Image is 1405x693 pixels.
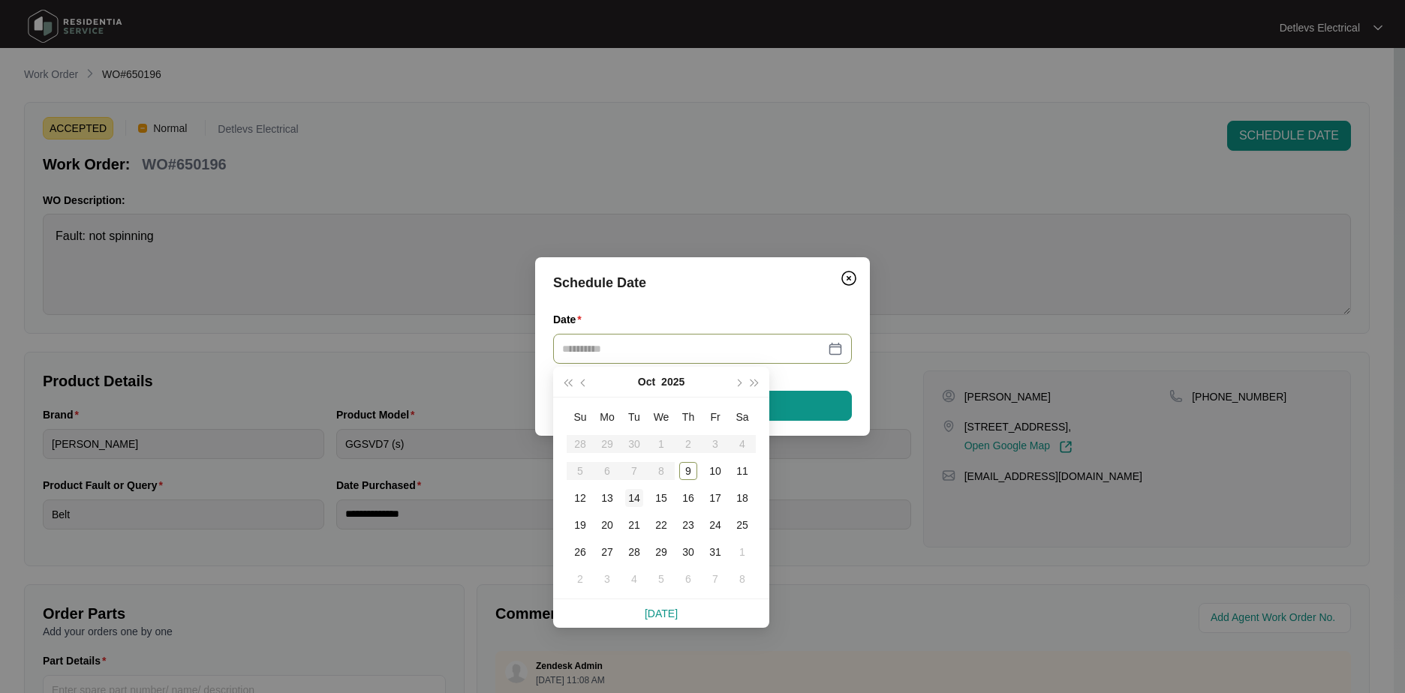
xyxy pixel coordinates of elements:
[652,516,670,534] div: 22
[621,511,648,538] td: 2025-10-21
[562,340,825,357] input: Date
[571,489,589,507] div: 12
[706,570,724,588] div: 7
[625,570,643,588] div: 4
[733,489,751,507] div: 18
[598,489,616,507] div: 13
[652,489,670,507] div: 15
[652,570,670,588] div: 5
[648,565,675,592] td: 2025-11-05
[840,269,858,287] img: closeCircle
[661,367,684,397] button: 2025
[571,543,589,561] div: 26
[729,538,756,565] td: 2025-11-01
[675,484,702,511] td: 2025-10-16
[594,538,621,565] td: 2025-10-27
[638,367,655,397] button: Oct
[675,457,702,484] td: 2025-10-09
[729,457,756,484] td: 2025-10-11
[648,403,675,430] th: We
[621,538,648,565] td: 2025-10-28
[571,570,589,588] div: 2
[648,511,675,538] td: 2025-10-22
[675,565,702,592] td: 2025-11-06
[567,403,594,430] th: Su
[702,484,729,511] td: 2025-10-17
[567,538,594,565] td: 2025-10-26
[733,570,751,588] div: 8
[729,403,756,430] th: Sa
[567,511,594,538] td: 2025-10-19
[621,403,648,430] th: Tu
[625,489,643,507] div: 14
[571,516,589,534] div: 19
[702,511,729,538] td: 2025-10-24
[594,484,621,511] td: 2025-10-13
[706,516,724,534] div: 24
[648,484,675,511] td: 2025-10-15
[621,565,648,592] td: 2025-11-04
[625,516,643,534] div: 21
[706,543,724,561] div: 31
[567,484,594,511] td: 2025-10-12
[648,538,675,565] td: 2025-10-29
[706,489,724,507] div: 17
[702,565,729,592] td: 2025-11-07
[621,484,648,511] td: 2025-10-14
[733,516,751,534] div: 25
[645,607,678,619] a: [DATE]
[652,543,670,561] div: 29
[679,570,697,588] div: 6
[702,457,729,484] td: 2025-10-10
[702,403,729,430] th: Fr
[733,543,751,561] div: 1
[675,538,702,565] td: 2025-10-30
[679,489,697,507] div: 16
[733,462,751,480] div: 11
[594,565,621,592] td: 2025-11-03
[675,511,702,538] td: 2025-10-23
[706,462,724,480] div: 10
[675,403,702,430] th: Th
[598,570,616,588] div: 3
[679,516,697,534] div: 23
[729,565,756,592] td: 2025-11-08
[598,516,616,534] div: 20
[679,462,697,480] div: 9
[729,484,756,511] td: 2025-10-18
[594,511,621,538] td: 2025-10-20
[594,403,621,430] th: Mo
[567,565,594,592] td: 2025-11-02
[553,312,588,327] label: Date
[837,266,861,290] button: Close
[702,538,729,565] td: 2025-10-31
[729,511,756,538] td: 2025-10-25
[679,543,697,561] div: 30
[625,543,643,561] div: 28
[553,272,852,293] div: Schedule Date
[598,543,616,561] div: 27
